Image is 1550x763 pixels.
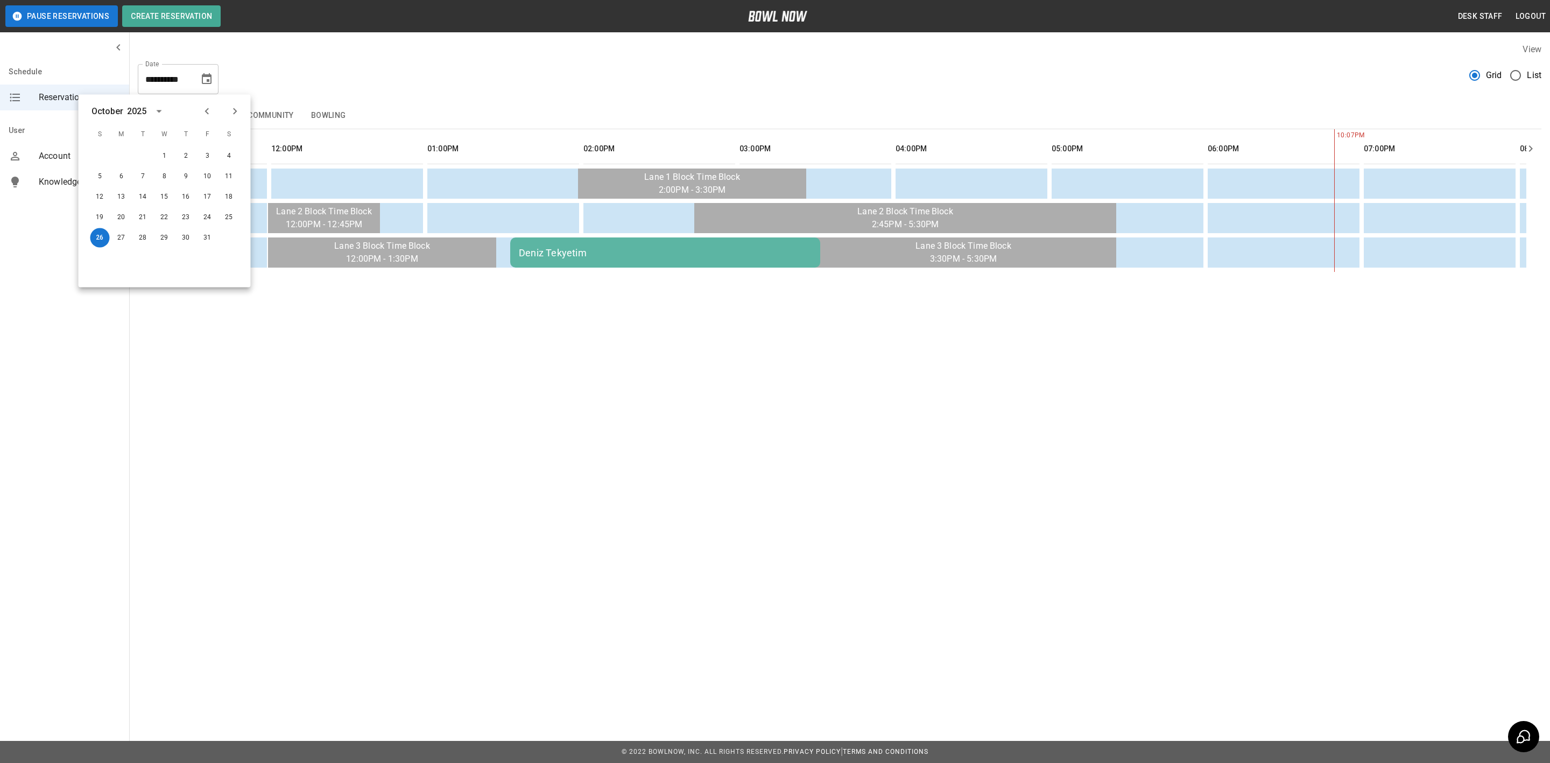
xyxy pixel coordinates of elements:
[1527,69,1541,82] span: List
[220,208,239,227] button: Oct 25, 2025
[843,748,928,755] a: Terms and Conditions
[239,103,302,129] button: Community
[90,228,110,248] button: Oct 26, 2025
[155,167,174,186] button: Oct 8, 2025
[112,208,131,227] button: Oct 20, 2025
[133,208,153,227] button: Oct 21, 2025
[177,228,196,248] button: Oct 30, 2025
[127,105,147,118] div: 2025
[1454,6,1507,26] button: Desk Staff
[220,124,239,145] span: S
[90,187,110,207] button: Oct 12, 2025
[1334,130,1337,141] span: 10:07PM
[519,247,812,258] div: Deniz Tekyetim
[138,103,1541,129] div: inventory tabs
[220,146,239,166] button: Oct 4, 2025
[198,228,217,248] button: Oct 31, 2025
[198,208,217,227] button: Oct 24, 2025
[748,11,807,22] img: logo
[271,134,423,164] th: 12:00PM
[133,167,153,186] button: Oct 7, 2025
[90,167,110,186] button: Oct 5, 2025
[39,150,121,163] span: Account
[177,146,196,166] button: Oct 2, 2025
[302,103,355,129] button: Bowling
[177,124,196,145] span: T
[220,167,239,186] button: Oct 11, 2025
[133,228,153,248] button: Oct 28, 2025
[112,187,131,207] button: Oct 13, 2025
[112,124,131,145] span: M
[112,167,131,186] button: Oct 6, 2025
[90,208,110,227] button: Oct 19, 2025
[133,187,153,207] button: Oct 14, 2025
[39,91,121,104] span: Reservations
[177,167,196,186] button: Oct 9, 2025
[90,124,110,145] span: S
[155,124,174,145] span: W
[1486,69,1502,82] span: Grid
[198,167,217,186] button: Oct 10, 2025
[196,68,217,90] button: Choose date, selected date is Oct 26, 2025
[1523,44,1541,54] label: View
[150,102,168,121] button: calendar view is open, switch to year view
[112,228,131,248] button: Oct 27, 2025
[155,208,174,227] button: Oct 22, 2025
[177,208,196,227] button: Oct 23, 2025
[177,187,196,207] button: Oct 16, 2025
[198,187,217,207] button: Oct 17, 2025
[133,124,153,145] span: T
[220,187,239,207] button: Oct 18, 2025
[91,105,124,118] div: October
[5,5,118,27] button: Pause Reservations
[155,228,174,248] button: Oct 29, 2025
[198,146,217,166] button: Oct 3, 2025
[39,176,121,188] span: Knowledge Base
[198,102,216,121] button: Previous month
[155,146,174,166] button: Oct 1, 2025
[198,124,217,145] span: F
[784,748,841,755] a: Privacy Policy
[155,187,174,207] button: Oct 15, 2025
[622,748,784,755] span: © 2022 BowlNow, Inc. All Rights Reserved.
[226,102,244,121] button: Next month
[1511,6,1550,26] button: Logout
[122,5,221,27] button: Create Reservation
